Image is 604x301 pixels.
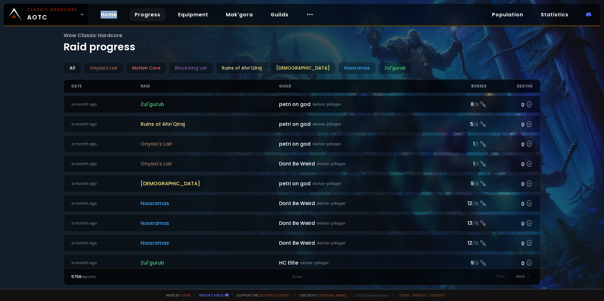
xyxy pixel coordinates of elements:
div: Dont Be Weird [279,239,440,247]
small: / 15 [472,201,478,207]
span: Naxxramas [141,199,279,207]
div: 0 [487,219,533,228]
div: Deaths [487,80,533,93]
div: Prev [489,272,509,281]
a: a month agoNaxxramasDont Be Weirddefias-pillager12/150 [64,234,541,252]
div: 0 [487,120,533,129]
small: / 15 [472,241,478,247]
div: 0 [487,159,533,168]
span: Checkout [295,293,347,298]
a: Terms [399,293,410,298]
div: Molten Core [126,62,166,74]
a: a month agoOnyxia's Lairpetri on goddefias-pillager1/10 [64,135,541,153]
span: [DEMOGRAPHIC_DATA] [141,180,279,187]
div: petri on god [279,120,440,128]
span: Support me, [232,293,291,298]
a: Home [96,8,122,21]
span: Zul'gurub [141,259,279,267]
span: AOTC [27,7,77,22]
small: / 9 [474,102,478,108]
div: a month ago [71,220,141,226]
div: Dont Be Weird [279,219,440,227]
div: 1 [440,140,487,148]
div: reports [71,274,187,280]
a: Mak'gora [221,8,258,21]
div: Date [71,80,141,93]
div: petri on god [279,100,440,108]
div: Ruins of Ahn'Qiraj [216,62,268,74]
small: defias-pillager [300,260,329,266]
small: / 15 [472,221,478,227]
small: defias-pillager [317,240,345,246]
div: [DEMOGRAPHIC_DATA] [270,62,336,74]
a: Guilds [266,8,294,21]
span: Onyxia's Lair [141,140,279,148]
small: / 9 [474,260,478,267]
div: 12 [440,199,487,207]
div: Zul'gurub [378,62,412,74]
div: Dont Be Weird [279,199,440,207]
div: a month ago [71,240,141,246]
div: a month ago [71,260,141,266]
a: a month agoNaxxramasDont Be Weirddefias-pillager13/150 [64,215,541,232]
div: a month ago [71,102,141,107]
small: / 1 [475,161,478,168]
small: / 6 [473,122,478,128]
a: [DOMAIN_NAME] [319,293,347,298]
div: 8 [440,100,487,108]
div: 12 [440,239,487,247]
div: All [64,62,81,74]
div: 0 [487,258,533,267]
small: defias-pillager [312,181,341,187]
h1: Raid progress [64,31,541,54]
span: Zul'gurub [141,100,279,108]
a: a month ago[DEMOGRAPHIC_DATA]petri on goddefias-pillager9/90 [64,175,541,192]
div: Blackwing Lair [169,62,213,74]
a: Classic HardcoreAOTC [4,4,88,25]
div: 0 [487,139,533,148]
a: a fan [181,293,191,298]
div: Next [512,272,533,281]
div: Onyxia's Lair [84,62,124,74]
a: Consent [429,293,445,298]
a: Population [487,8,528,21]
div: 5 [440,120,487,128]
a: Buy me a coffee [260,293,291,298]
small: / 1 [475,142,478,148]
div: 9 [440,180,487,187]
span: Onyxia's Lair [141,160,279,168]
div: 13 [440,219,487,227]
span: Naxxramas [141,219,279,227]
div: Raid [141,80,279,93]
small: defias-pillager [312,121,341,127]
a: a month agoZul'gurubHC Elitedefias-pillager9/90 [64,254,541,271]
a: a month agoZul'gurubpetri on goddefias-pillager8/90 [64,96,541,113]
a: Statistics [536,8,573,21]
small: defias-pillager [317,220,345,226]
div: Bosses [440,80,487,93]
div: 0 [487,199,533,208]
div: Dont Be Weird [279,160,440,168]
div: petri on god [279,180,440,187]
div: 1 [187,274,417,280]
a: Progress [130,8,165,21]
a: a month agoNaxxramasDont Be Weirddefias-pillager12/150 [64,195,541,212]
div: a month ago [71,121,141,127]
div: 9 [440,259,487,267]
div: a month ago [71,161,141,167]
span: Wow Classic Hardcore [64,31,541,39]
span: v. d752d5 - production [350,293,388,298]
div: a month ago [71,201,141,206]
a: a month agoOnyxia's LairDont Be Weirddefias-pillager1/10 [64,155,541,172]
small: defias-pillager [317,161,345,167]
a: Privacy [413,293,426,298]
div: a month ago [71,181,141,187]
div: 0 [487,179,533,188]
small: defias-pillager [312,102,341,107]
a: Report a bug [199,293,224,298]
span: 5756 [71,274,81,279]
span: Ruins of Ahn'Qiraj [141,120,279,128]
div: petri on god [279,140,440,148]
a: a month agoRuins of Ahn'Qirajpetri on goddefias-pillager5/60 [64,115,541,133]
div: 1 [440,160,487,168]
